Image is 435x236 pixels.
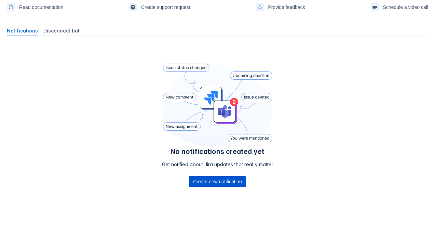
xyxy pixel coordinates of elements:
[193,176,242,187] span: Create new notification
[268,2,305,13] span: Provide feedback
[372,4,378,10] span: videoCall
[129,2,190,13] a: Create support request
[7,27,38,34] span: Notifications
[130,4,136,10] span: support
[7,2,63,13] a: Read documentation
[162,147,273,156] h4: No notifications created yet
[141,2,190,13] span: Create support request
[256,2,305,13] a: Provide feedback
[162,161,273,168] p: Get notified about Jira updates that really matter
[371,2,428,13] a: Schedule a video call
[383,2,428,13] span: Schedule a video call
[19,2,63,13] span: Read documentation
[257,4,262,10] span: feedback
[189,176,246,187] div: Button group
[43,27,80,34] span: Disconnect bot
[189,176,246,187] button: Create new notification
[8,4,14,10] span: documentation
